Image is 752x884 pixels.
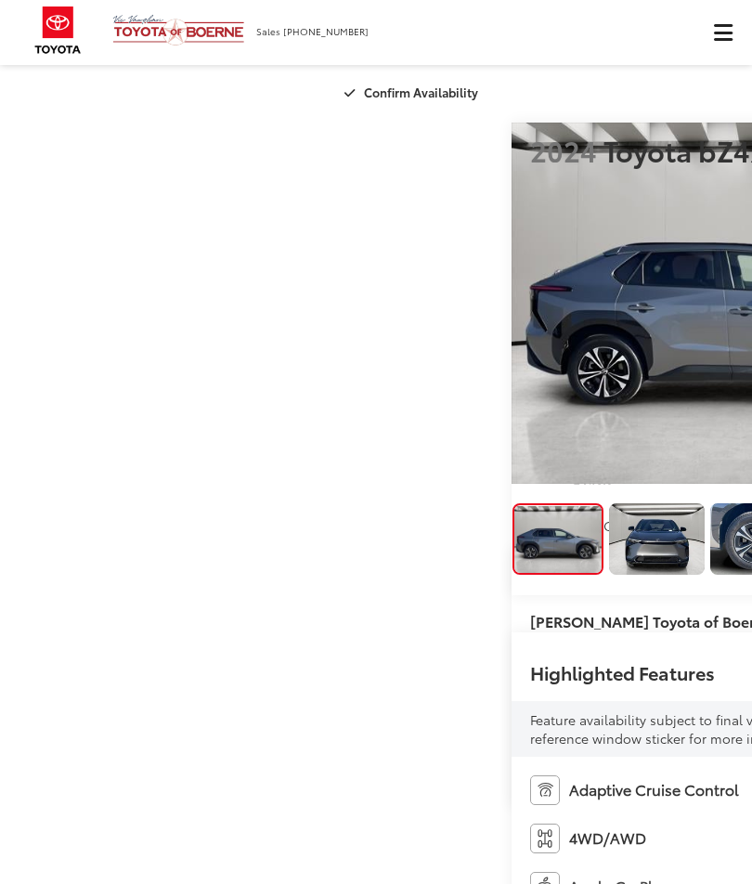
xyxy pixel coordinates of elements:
[112,14,245,46] img: Vic Vaughan Toyota of Boerne
[283,24,369,38] span: [PHONE_NUMBER]
[530,824,560,853] img: 4WD/AWD
[364,84,478,100] span: Confirm Availability
[256,24,280,38] span: Sales
[569,779,739,800] span: Adaptive Cruise Control
[609,503,704,576] a: Expand Photo 1
[608,503,705,576] img: 2024 Toyota bZ4X XLE
[530,775,560,805] img: Adaptive Cruise Control
[334,76,493,109] button: Confirm Availability
[512,503,603,576] a: Expand Photo 0
[530,130,597,170] span: 2024
[569,827,646,849] span: 4WD/AWD
[530,662,715,682] h2: Highlighted Features
[513,506,603,573] img: 2024 Toyota bZ4X XLE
